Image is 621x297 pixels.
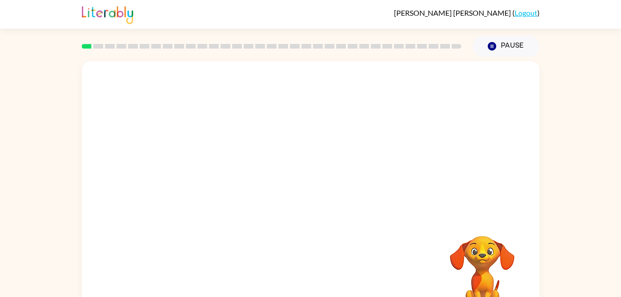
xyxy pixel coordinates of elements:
[394,8,540,17] div: ( )
[394,8,512,17] span: [PERSON_NAME] [PERSON_NAME]
[515,8,537,17] a: Logout
[473,36,540,57] button: Pause
[82,4,133,24] img: Literably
